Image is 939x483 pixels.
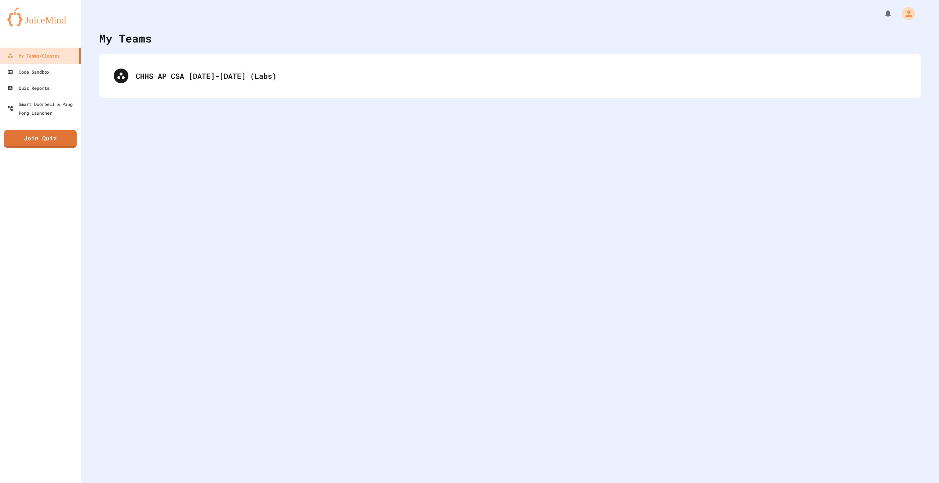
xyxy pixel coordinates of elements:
div: Smart Doorbell & Ping Pong Launcher [7,100,78,117]
div: CHHS AP CSA [DATE]-[DATE] (Labs) [106,61,913,91]
div: CHHS AP CSA [DATE]-[DATE] (Labs) [136,70,906,81]
img: logo-orange.svg [7,7,73,26]
div: My Teams/Classes [7,51,60,60]
iframe: chat widget [878,422,932,453]
div: My Account [894,5,917,22]
div: Quiz Reports [7,84,50,92]
div: Code Sandbox [7,67,50,76]
a: Join Quiz [4,130,77,148]
div: My Notifications [870,7,894,20]
iframe: chat widget [908,454,932,476]
div: My Teams [99,30,152,47]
